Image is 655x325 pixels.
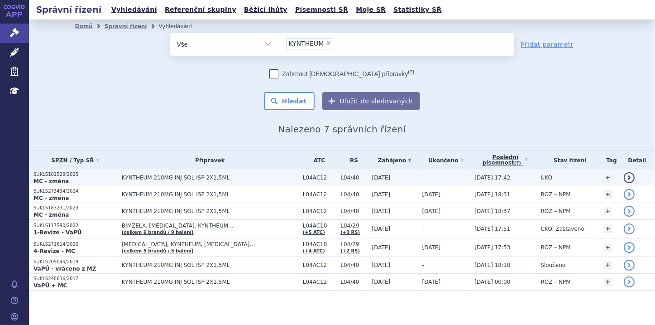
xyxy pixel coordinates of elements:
span: ROZ – NPM [541,191,571,198]
a: (+3 RS) [340,230,360,235]
a: Referenční skupiny [162,4,239,16]
p: SUKLS271614/2020 [33,241,117,247]
strong: VaPÚ + MC [33,282,67,289]
abbr: (?) [514,160,521,166]
th: ATC [298,151,336,170]
span: [DATE] 00:00 [474,279,510,285]
span: BIMZELX, [MEDICAL_DATA], KYNTHEUM… [122,223,298,229]
strong: 1-Revize - VaPÚ [33,229,81,236]
span: [DATE] [372,279,391,285]
span: L04/40 [340,191,367,198]
span: [DATE] [422,208,441,214]
a: Zahájeno [372,154,418,167]
a: detail [624,172,635,183]
a: Moje SŘ [353,4,388,16]
p: SUKLS183231/2023 [33,205,117,211]
strong: MC - změna [33,212,69,218]
span: L04AC12 [303,175,336,181]
span: L04/40 [340,208,367,214]
strong: MC - změna [33,178,69,184]
button: Hledat [264,92,315,110]
span: L04AC10 [303,223,336,229]
a: Správní řízení [105,23,147,29]
span: [DATE] [422,279,441,285]
span: UKO, Zastaveno [541,226,584,232]
th: Stav řízení [536,151,600,170]
span: KYNTHEUM 210MG INJ SOL ISP 2X1,5ML [122,191,298,198]
a: (celkem 6 brandů / 9 balení) [122,230,194,235]
a: (+5 ATC) [303,230,325,235]
span: [DATE] 17:51 [474,226,510,232]
a: Poslednípísemnost(?) [474,151,536,170]
span: × [326,40,331,46]
a: Vyhledávání [109,4,160,16]
a: + [604,190,612,199]
span: L04AC12 [303,191,336,198]
p: SUKLS117590/2022 [33,223,117,229]
a: + [604,174,612,182]
span: [DATE] [372,175,391,181]
th: Tag [599,151,619,170]
p: SUKLS209045/2019 [33,259,117,265]
span: L04/29 [340,223,367,229]
a: detail [624,260,635,271]
th: Přípravek [117,151,298,170]
a: detail [624,206,635,217]
th: RS [336,151,367,170]
span: ROZ – NPM [541,244,571,251]
a: (celkem 5 brandů / 5 balení) [122,248,194,253]
a: + [604,278,612,286]
a: detail [624,189,635,200]
span: KYNTHEUM 210MG INJ SOL ISP 2X1,5ML [122,175,298,181]
span: KYNTHEUM 210MG INJ SOL ISP 2X1,5ML [122,208,298,214]
span: [DATE] 17:42 [474,175,510,181]
a: detail [624,276,635,287]
h2: Správní řízení [29,3,109,16]
span: [DATE] [372,262,391,268]
span: [DATE] 18:37 [474,208,510,214]
a: Statistiky SŘ [391,4,444,16]
span: [DATE] 17:53 [474,244,510,251]
span: L04AC12 [303,279,336,285]
span: ROZ – NPM [541,279,571,285]
a: + [604,225,612,233]
strong: 4-Revize - MC [33,248,75,254]
a: detail [624,223,635,234]
span: UKO [541,175,552,181]
a: Domů [75,23,93,29]
span: [MEDICAL_DATA], KYNTHEUM, [MEDICAL_DATA]… [122,241,298,247]
a: + [604,261,612,269]
span: - [422,262,424,268]
span: [DATE] 18:10 [474,262,510,268]
span: L04/40 [340,279,367,285]
span: KYNTHEUM [289,40,324,47]
span: L04AC10 [303,241,336,247]
abbr: (?) [408,69,414,75]
label: Zahrnout [DEMOGRAPHIC_DATA] přípravky [269,69,414,78]
a: Přidat parametr [521,40,574,49]
a: detail [624,242,635,253]
span: L04/40 [340,262,367,268]
span: KYNTHEUM 210MG INJ SOL ISP 2X1,5ML [122,262,298,268]
strong: VaPÚ - vráceno z MZ [33,266,96,272]
span: ROZ – NPM [541,208,571,214]
span: [DATE] [422,191,441,198]
strong: MC - změna [33,195,69,201]
p: SUKLS101529/2025 [33,171,117,178]
span: - [422,175,424,181]
span: [DATE] [422,244,441,251]
a: Běžící lhůty [241,4,290,16]
span: [DATE] 18:31 [474,191,510,198]
span: L04/29 [340,241,367,247]
a: (+4 ATC) [303,248,325,253]
span: L04AC12 [303,262,336,268]
p: SUKLS273434/2024 [33,188,117,194]
p: SUKLS248636/2017 [33,276,117,282]
button: Uložit do sledovaných [322,92,420,110]
span: Sloučeno [541,262,566,268]
a: + [604,243,612,252]
span: [DATE] [372,208,391,214]
span: L04AC12 [303,208,336,214]
span: KYNTHEUM 210MG INJ SOL ISP 2X1,5ML [122,279,298,285]
th: Detail [619,151,655,170]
